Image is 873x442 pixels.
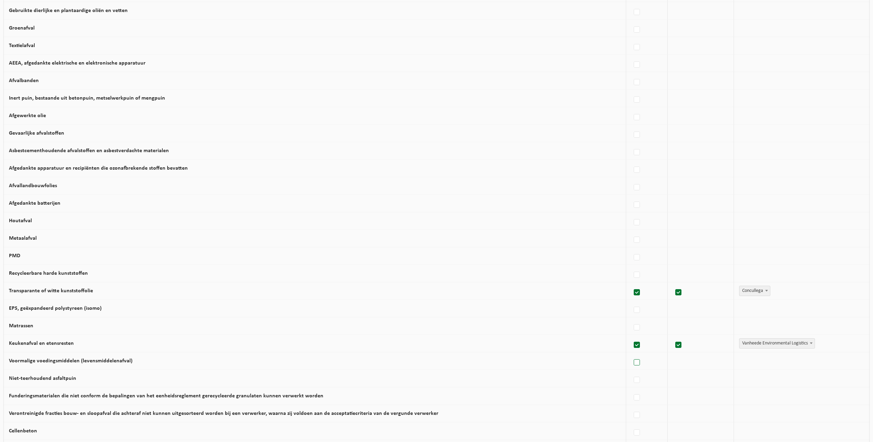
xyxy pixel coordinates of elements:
label: Transparante of witte kunststoffolie [9,288,93,294]
label: Funderingsmaterialen die niet conform de bepalingen van het eenheidsreglement gerecycleerde granu... [9,393,323,399]
label: Cellenbeton [9,428,37,434]
label: Asbestcementhoudende afvalstoffen en asbestverdachte materialen [9,148,169,154]
label: AEEA, afgedankte elektrische en elektronische apparatuur [9,60,146,66]
label: Metaalafval [9,236,37,241]
label: PMD [9,253,20,259]
label: Niet-teerhoudend asfaltpuin [9,376,76,381]
label: Afgedankte apparatuur en recipiënten die ozonafbrekende stoffen bevatten [9,166,188,171]
label: Gebruikte dierlijke en plantaardige oliën en vetten [9,8,128,13]
label: Afvalbanden [9,78,39,83]
label: Groenafval [9,25,35,31]
label: EPS, geëxpandeerd polystyreen (isomo) [9,306,102,311]
label: Verontreinigde fracties bouw- en sloopafval die achteraf niet kunnen uitgesorteerd worden bij een... [9,411,438,416]
label: Gevaarlijke afvalstoffen [9,131,64,136]
label: Voormalige voedingsmiddelen (levensmiddelenafval) [9,358,133,364]
label: Keukenafval en etensresten [9,341,74,346]
label: Recycleerbare harde kunststoffen [9,271,88,276]
span: Vanheede Environmental Logistics [739,339,815,348]
label: Afvallandbouwfolies [9,183,57,189]
span: Concullega [739,286,770,296]
label: Houtafval [9,218,32,224]
label: Afgewerkte olie [9,113,46,118]
label: Afgedankte batterijen [9,201,60,206]
label: Matrassen [9,323,33,329]
label: Textielafval [9,43,35,48]
label: Inert puin, bestaande uit betonpuin, metselwerkpuin of mengpuin [9,95,165,101]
